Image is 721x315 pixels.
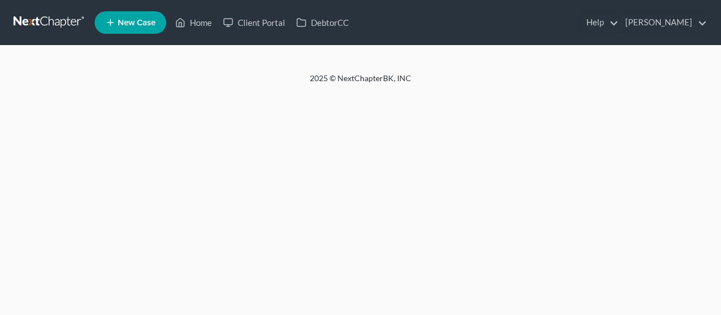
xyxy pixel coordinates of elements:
[39,73,682,93] div: 2025 © NextChapterBK, INC
[217,12,291,33] a: Client Portal
[581,12,618,33] a: Help
[291,12,354,33] a: DebtorCC
[170,12,217,33] a: Home
[95,11,166,34] new-legal-case-button: New Case
[620,12,707,33] a: [PERSON_NAME]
